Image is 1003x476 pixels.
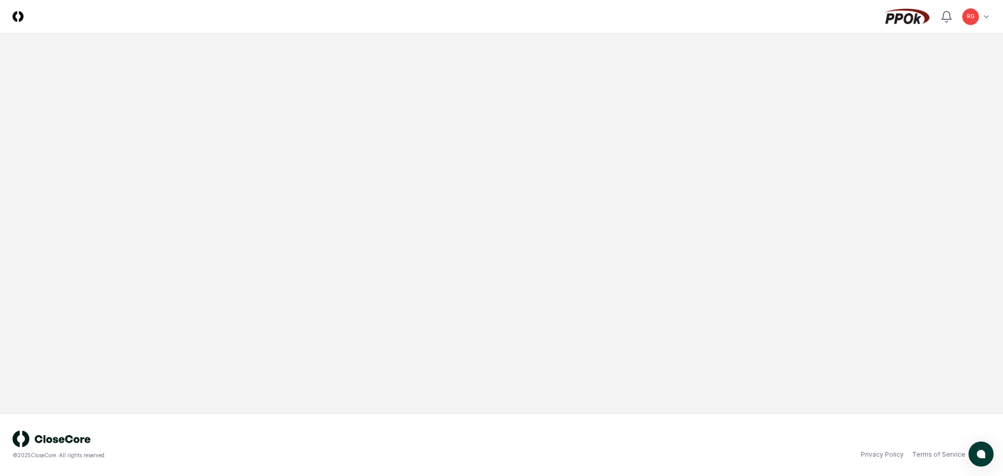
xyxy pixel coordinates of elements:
img: logo [13,431,91,447]
img: Logo [13,11,24,22]
a: Privacy Policy [861,450,904,459]
a: Terms of Service [912,450,965,459]
button: RG [961,7,980,26]
img: PPOk logo [882,8,932,25]
div: © 2025 CloseCore. All rights reserved. [13,451,501,459]
button: atlas-launcher [969,442,994,467]
span: RG [967,13,975,20]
